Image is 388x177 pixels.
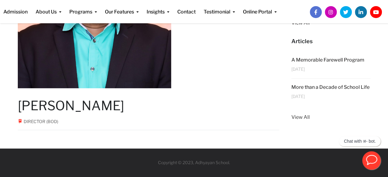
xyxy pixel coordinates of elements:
[291,94,305,99] span: [DATE]
[291,67,305,71] span: [DATE]
[291,113,371,121] a: View All
[291,37,371,45] h5: Articles
[18,98,279,113] h1: [PERSON_NAME]
[291,84,370,90] a: More than a Decade of School Life
[158,160,230,165] a: Copyright © 2023, Adhyayan School.
[18,118,58,125] div: Director (BOD)
[291,57,364,63] a: A Memorable Farewell Program
[344,139,376,144] p: Chat with अ- bot.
